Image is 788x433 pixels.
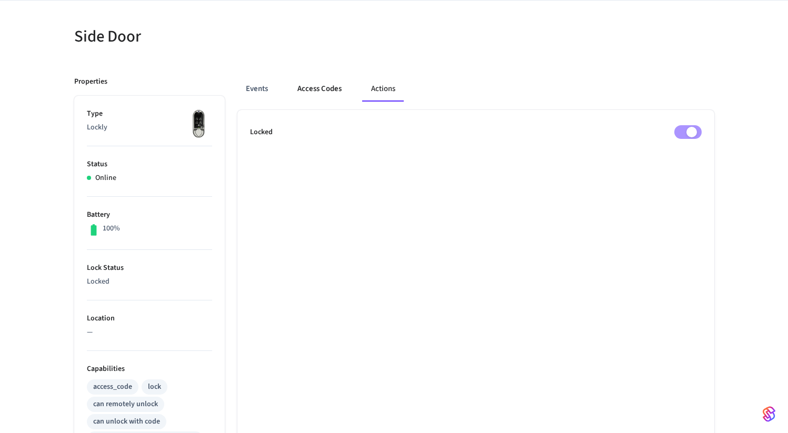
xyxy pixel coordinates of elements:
[87,263,212,274] p: Lock Status
[289,76,350,102] button: Access Codes
[74,26,388,47] h5: Side Door
[148,381,161,392] div: lock
[237,76,714,102] div: ant example
[74,76,107,87] p: Properties
[87,159,212,170] p: Status
[87,122,212,133] p: Lockly
[186,108,212,140] img: Lockly Vision Lock, Front
[93,416,160,427] div: can unlock with code
[87,209,212,220] p: Battery
[250,127,273,138] p: Locked
[87,364,212,375] p: Capabilities
[87,313,212,324] p: Location
[95,173,116,184] p: Online
[93,381,132,392] div: access_code
[87,276,212,287] p: Locked
[763,406,775,422] img: SeamLogoGradient.69752ec5.svg
[87,327,212,338] p: —
[93,399,158,410] div: can remotely unlock
[237,76,276,102] button: Events
[87,108,212,119] p: Type
[103,223,120,234] p: 100%
[363,76,404,102] button: Actions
